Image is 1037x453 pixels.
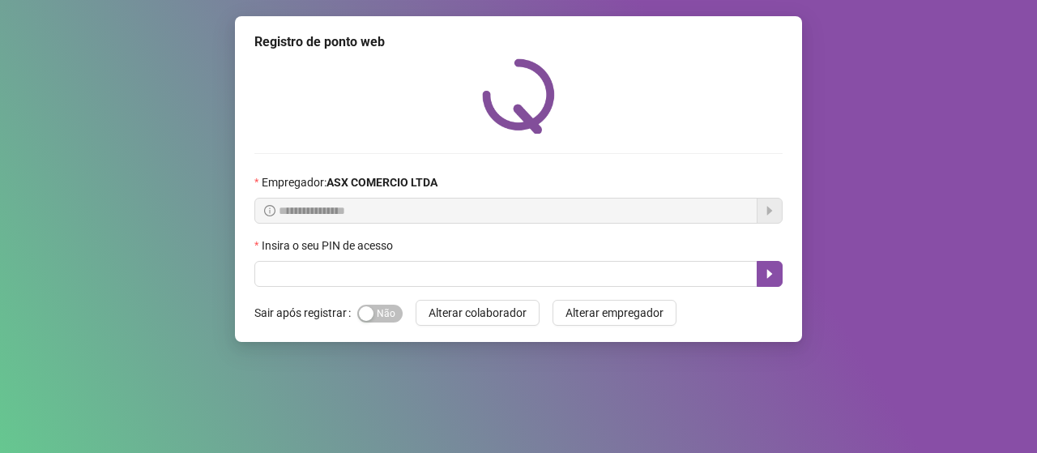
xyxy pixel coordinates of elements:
span: Alterar colaborador [429,304,527,322]
span: info-circle [264,205,275,216]
label: Insira o seu PIN de acesso [254,237,403,254]
strong: ASX COMERCIO LTDA [326,176,437,189]
button: Alterar colaborador [416,300,540,326]
span: Alterar empregador [565,304,664,322]
label: Sair após registrar [254,300,357,326]
span: caret-right [763,267,776,280]
img: QRPoint [482,58,555,134]
button: Alterar empregador [553,300,676,326]
div: Registro de ponto web [254,32,783,52]
span: Empregador : [262,173,437,191]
